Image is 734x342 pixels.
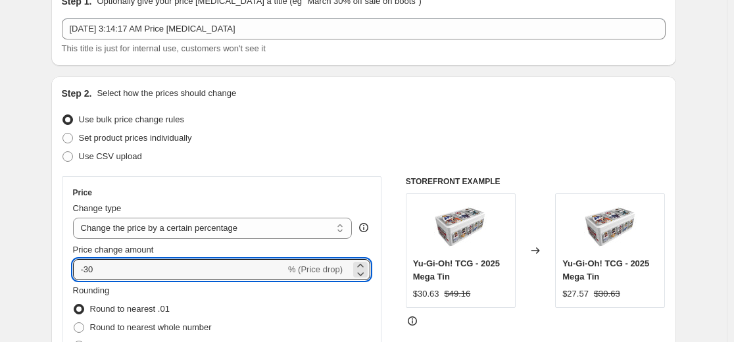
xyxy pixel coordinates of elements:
span: Use bulk price change rules [79,114,184,124]
input: -15 [73,259,285,280]
span: Change type [73,203,122,213]
h2: Step 2. [62,87,92,100]
strike: $30.63 [594,287,620,301]
span: Price change amount [73,245,154,255]
span: Yu-Gi-Oh! TCG - 2025 Mega Tin [413,258,500,281]
img: yu-gi-oh-tcg-2025-mega-tin-7650903_80x.jpg [584,201,637,253]
span: This title is just for internal use, customers won't see it [62,43,266,53]
span: Yu-Gi-Oh! TCG - 2025 Mega Tin [562,258,649,281]
span: % (Price drop) [288,264,343,274]
span: Round to nearest .01 [90,304,170,314]
input: 30% off holiday sale [62,18,666,39]
span: Set product prices individually [79,133,192,143]
strike: $49.16 [445,287,471,301]
span: Rounding [73,285,110,295]
img: yu-gi-oh-tcg-2025-mega-tin-7650903_80x.jpg [434,201,487,253]
h3: Price [73,187,92,198]
p: Select how the prices should change [97,87,236,100]
div: $30.63 [413,287,439,301]
div: help [357,221,370,234]
span: Round to nearest whole number [90,322,212,332]
span: Use CSV upload [79,151,142,161]
div: $27.57 [562,287,589,301]
h6: STOREFRONT EXAMPLE [406,176,666,187]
